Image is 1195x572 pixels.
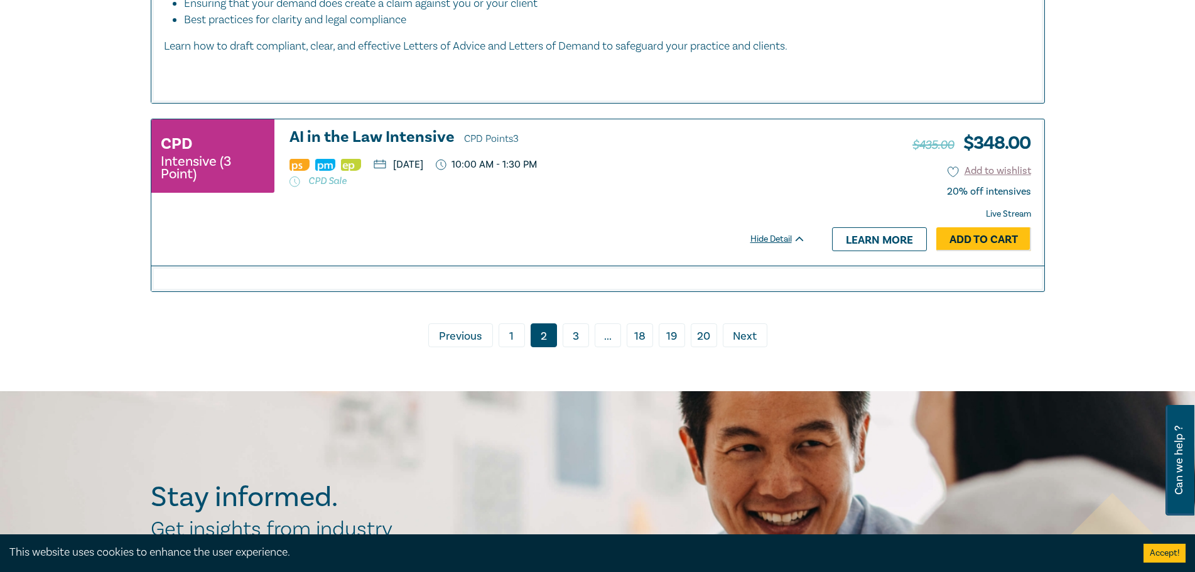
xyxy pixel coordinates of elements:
[733,328,757,345] span: Next
[151,481,447,514] h2: Stay informed.
[374,159,423,170] p: [DATE]
[947,186,1031,198] div: 20% off intensives
[531,323,557,347] a: 2
[948,164,1031,178] button: Add to wishlist
[595,323,621,347] span: ...
[723,323,767,347] a: Next
[627,323,653,347] a: 18
[750,233,819,246] div: Hide Detail
[436,159,538,171] p: 10:00 AM - 1:30 PM
[164,38,1032,55] p: Learn how to draft compliant, clear, and effective Letters of Advice and Letters of Demand to saf...
[161,155,265,180] small: Intensive (3 Point)
[912,137,954,153] span: $435.00
[832,227,927,251] a: Learn more
[499,323,525,347] a: 1
[184,12,1032,28] li: Best practices for clarity and legal compliance
[464,132,519,145] span: CPD Points 3
[439,328,482,345] span: Previous
[289,129,806,148] h3: AI in the Law Intensive
[315,159,335,171] img: Practice Management & Business Skills
[289,129,806,148] a: AI in the Law Intensive CPD Points3
[986,208,1031,220] strong: Live Stream
[659,323,685,347] a: 19
[428,323,493,347] a: Previous
[691,323,717,347] a: 20
[1173,413,1185,508] span: Can we help ?
[936,227,1031,251] a: Add to Cart
[289,175,806,187] p: CPD Sale
[563,323,589,347] a: 3
[341,159,361,171] img: Ethics & Professional Responsibility
[912,129,1030,158] h3: $ 348.00
[9,544,1125,561] div: This website uses cookies to enhance the user experience.
[161,132,192,155] h3: CPD
[1144,544,1186,563] button: Accept cookies
[289,159,310,171] img: Professional Skills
